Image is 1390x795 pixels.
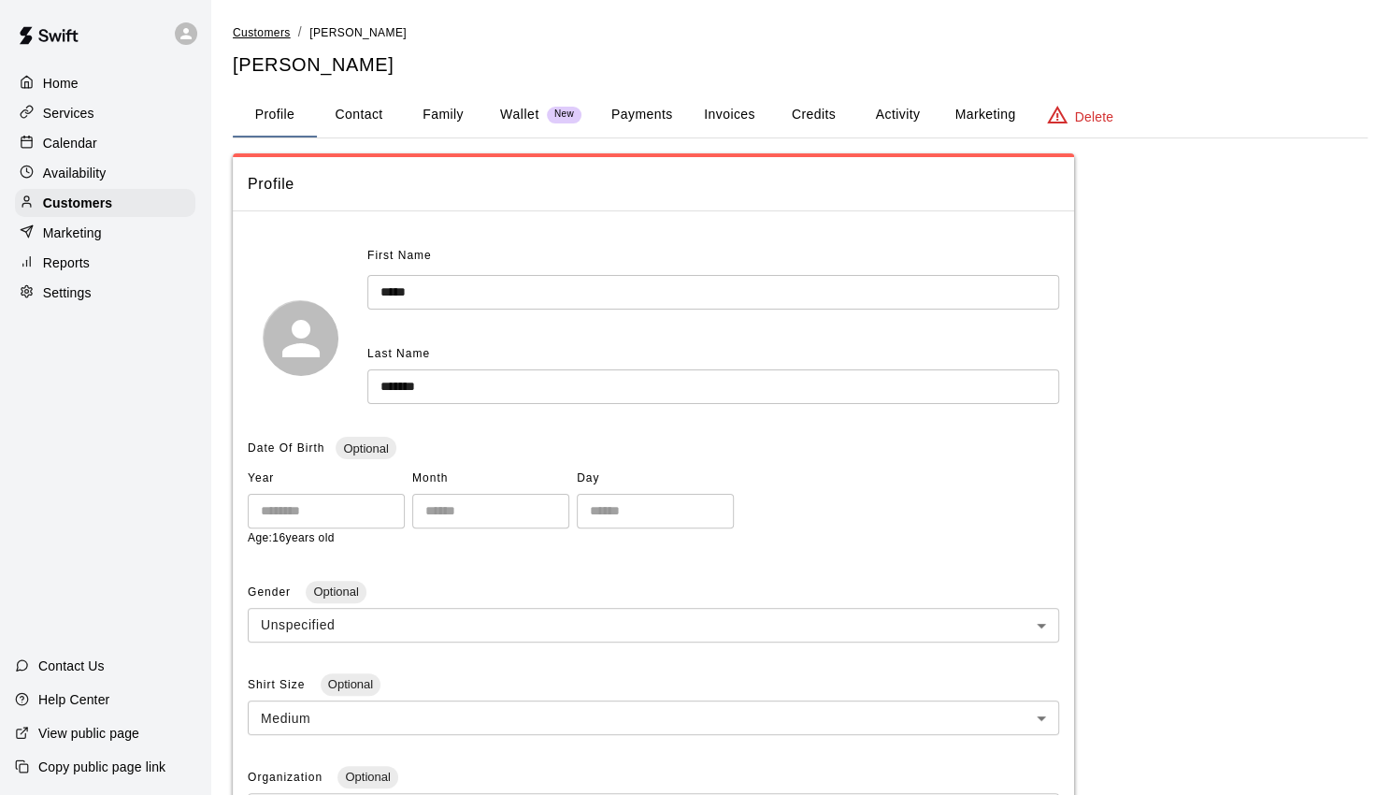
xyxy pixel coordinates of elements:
[38,690,109,709] p: Help Center
[412,464,569,494] span: Month
[596,93,687,137] button: Payments
[233,24,291,39] a: Customers
[577,464,734,494] span: Day
[248,701,1059,735] div: Medium
[38,657,105,675] p: Contact Us
[43,74,79,93] p: Home
[367,241,432,271] span: First Name
[309,26,407,39] span: [PERSON_NAME]
[233,93,1368,137] div: basic tabs example
[248,678,309,691] span: Shirt Size
[15,69,195,97] a: Home
[43,134,97,152] p: Calendar
[771,93,855,137] button: Credits
[687,93,771,137] button: Invoices
[248,608,1059,643] div: Unspecified
[248,771,326,784] span: Organization
[38,758,165,776] p: Copy public page link
[15,279,195,307] a: Settings
[43,194,112,212] p: Customers
[298,22,302,42] li: /
[15,129,195,157] a: Calendar
[939,93,1030,137] button: Marketing
[321,677,380,691] span: Optional
[233,22,1368,43] nav: breadcrumb
[401,93,485,137] button: Family
[248,172,1059,196] span: Profile
[233,52,1368,78] h5: [PERSON_NAME]
[317,93,401,137] button: Contact
[248,585,294,599] span: Gender
[43,283,92,302] p: Settings
[1075,108,1113,126] p: Delete
[43,164,107,182] p: Availability
[15,189,195,217] a: Customers
[855,93,939,137] button: Activity
[248,441,324,455] span: Date Of Birth
[337,770,397,784] span: Optional
[43,224,102,242] p: Marketing
[336,441,395,455] span: Optional
[500,105,539,124] p: Wallet
[367,347,430,360] span: Last Name
[248,464,405,494] span: Year
[43,253,90,272] p: Reports
[15,99,195,127] a: Services
[547,108,581,121] span: New
[38,724,139,743] p: View public page
[15,219,195,247] a: Marketing
[233,26,291,39] span: Customers
[248,531,335,544] span: Age: 16 years old
[15,249,195,277] a: Reports
[43,104,94,123] p: Services
[15,159,195,187] a: Availability
[233,93,317,137] button: Profile
[306,585,365,599] span: Optional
